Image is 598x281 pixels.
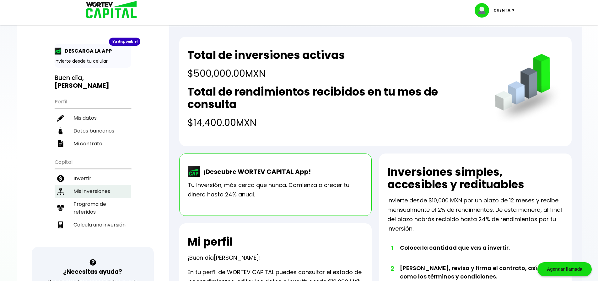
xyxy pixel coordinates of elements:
[391,264,394,273] span: 2
[55,95,131,150] ul: Perfil
[55,218,131,231] a: Calcula una inversión
[55,198,131,218] a: Programa de referidos
[187,86,482,111] h2: Total de rendimientos recibidos en tu mes de consulta
[475,3,493,18] img: profile-image
[55,112,131,124] a: Mis datos
[55,137,131,150] a: Mi contrato
[400,243,546,264] li: Coloca la cantidad que vas a invertir.
[63,267,122,276] h3: ¿Necesitas ayuda?
[109,38,140,46] div: ¡Ya disponible!
[57,205,64,211] img: recomiendanos-icon.9b8e9327.svg
[387,166,563,191] h2: Inversiones simples, accesibles y redituables
[57,115,64,122] img: editar-icon.952d3147.svg
[188,180,363,199] p: Tu inversión, más cerca que nunca. Comienza a crecer tu dinero hasta 24% anual.
[57,140,64,147] img: contrato-icon.f2db500c.svg
[492,54,563,125] img: grafica.516fef24.png
[537,262,592,276] div: Agendar llamada
[55,48,62,55] img: app-icon
[55,155,131,247] ul: Capital
[57,127,64,134] img: datos-icon.10cf9172.svg
[214,254,259,262] span: [PERSON_NAME]
[55,172,131,185] a: Invertir
[187,66,345,81] h4: $500,000.00 MXN
[493,6,510,15] p: Cuenta
[62,47,112,55] p: DESCARGA LA APP
[55,124,131,137] a: Datos bancarios
[187,49,345,61] h2: Total de inversiones activas
[57,188,64,195] img: inversiones-icon.6695dc30.svg
[55,58,131,65] p: Invierte desde tu celular
[387,196,563,233] p: Invierte desde $10,000 MXN por un plazo de 12 meses y recibe mensualmente el 2% de rendimientos. ...
[57,221,64,228] img: calculadora-icon.17d418c4.svg
[510,9,519,11] img: icon-down
[187,116,482,130] h4: $14,400.00 MXN
[200,167,311,176] p: ¡Descubre WORTEV CAPITAL App!
[57,175,64,182] img: invertir-icon.b3b967d7.svg
[187,236,233,248] h2: Mi perfil
[188,166,200,177] img: wortev-capital-app-icon
[55,81,109,90] b: [PERSON_NAME]
[187,253,261,263] p: ¡Buen día !
[55,74,131,90] h3: Buen día,
[55,185,131,198] a: Mis inversiones
[391,243,394,253] span: 1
